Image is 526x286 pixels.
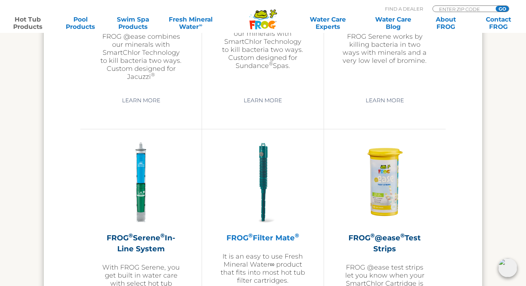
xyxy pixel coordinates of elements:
[342,33,427,65] p: FROG Serene works by killing bacteria in two ways with minerals and a very low level of bromine.
[129,232,133,239] sup: ®
[165,16,216,30] a: Fresh MineralWater∞
[114,94,169,107] a: Learn More
[295,232,299,239] sup: ®
[60,16,101,30] a: PoolProducts
[99,140,183,225] img: serene-inline-300x300.png
[220,140,305,225] img: hot-tub-product-filter-frog-300x300.png
[151,72,155,77] sup: ®
[400,232,405,239] sup: ®
[496,6,509,12] input: GO
[385,5,423,12] p: Find A Dealer
[370,232,375,239] sup: ®
[7,16,48,30] a: Hot TubProducts
[160,232,165,239] sup: ®
[478,16,519,30] a: ContactFROG
[220,252,305,285] p: It is an easy to use Fresh Mineral Water∞ product that fits into most hot tub filter cartridges.
[342,232,427,254] h2: FROG @ease Test Strips
[113,16,153,30] a: Swim SpaProducts
[294,16,361,30] a: Water CareExperts
[220,22,305,70] p: FROG @ease combines our minerals with SmartChlor Technology to kill bacteria two ways. Custom des...
[373,16,413,30] a: Water CareBlog
[220,232,305,243] h2: FROG Filter Mate
[99,232,183,254] h2: FROG Serene In-Line System
[357,94,412,107] a: Learn More
[498,258,517,277] img: openIcon
[269,61,273,66] sup: ®
[99,33,183,81] p: FROG @ease combines our minerals with SmartChlor Technology to kill bacteria two ways. Custom des...
[342,140,427,225] img: FROG-@ease-TS-Bottle-300x300.png
[438,6,488,12] input: Zip Code Form
[235,94,290,107] a: Learn More
[425,16,466,30] a: AboutFROG
[248,232,253,239] sup: ®
[199,22,202,28] sup: ∞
